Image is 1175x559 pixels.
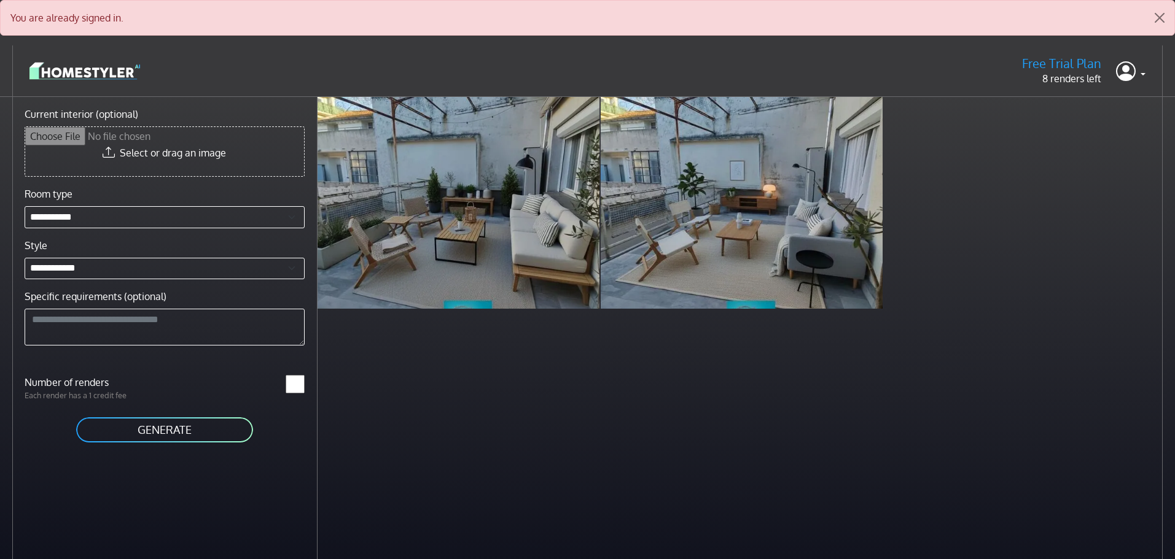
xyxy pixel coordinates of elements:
[29,60,140,82] img: logo-3de290ba35641baa71223ecac5eacb59cb85b4c7fdf211dc9aaecaaee71ea2f8.svg
[1022,56,1101,71] h5: Free Trial Plan
[25,187,72,201] label: Room type
[25,107,138,121] label: Current interior (optional)
[17,390,165,401] p: Each render has a 1 credit fee
[1145,1,1174,35] button: Close
[1022,71,1101,86] p: 8 renders left
[17,375,165,390] label: Number of renders
[25,238,47,253] label: Style
[75,416,254,444] button: GENERATE
[25,289,166,304] label: Specific requirements (optional)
